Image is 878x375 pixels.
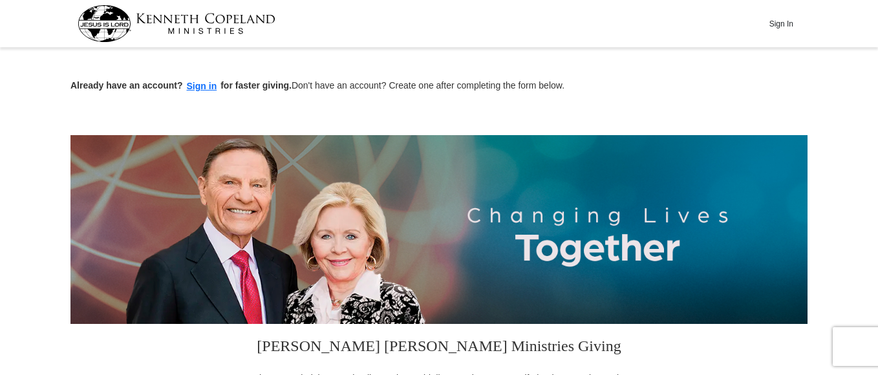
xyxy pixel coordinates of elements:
[70,79,808,94] p: Don't have an account? Create one after completing the form below.
[762,14,800,34] button: Sign In
[70,80,292,91] strong: Already have an account? for faster giving.
[229,324,649,372] h3: [PERSON_NAME] [PERSON_NAME] Ministries Giving
[183,79,221,94] button: Sign in
[78,5,275,42] img: kcm-header-logo.svg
